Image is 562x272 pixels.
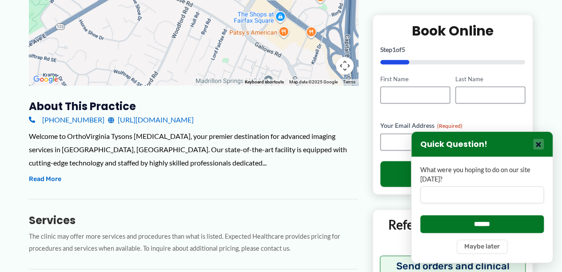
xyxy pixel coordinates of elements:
h3: About this practice [29,99,358,113]
img: Google [31,74,60,85]
h3: Services [29,213,358,227]
a: [PHONE_NUMBER] [29,113,104,126]
a: [URL][DOMAIN_NAME] [108,113,194,126]
p: Step of [380,47,526,53]
label: First Name [380,75,450,83]
button: Close [533,139,544,150]
div: Welcome to OrthoVirginia Tysons [MEDICAL_DATA], your premier destination for advanced imaging ser... [29,130,358,169]
label: Your Email Address [380,122,526,130]
h3: Quick Question! [420,139,487,150]
span: 1 [392,46,396,53]
span: 5 [402,46,405,53]
button: Maybe later [457,240,507,254]
a: Terms (opens in new tab) [343,79,355,84]
button: Read More [29,174,61,185]
label: What were you hoping to do on our site [DATE]? [420,166,544,184]
button: Keyboard shortcuts [245,79,284,85]
label: Last Name [455,75,525,83]
span: (Required) [437,123,462,130]
p: Referring Providers and Staff [380,217,526,249]
button: Map camera controls [336,57,354,75]
a: Open this area in Google Maps (opens a new window) [31,74,60,85]
p: The clinic may offer more services and procedures than what is listed. Expected Healthcare provid... [29,231,358,255]
span: Map data ©2025 Google [289,79,338,84]
h2: Book Online [380,22,526,39]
